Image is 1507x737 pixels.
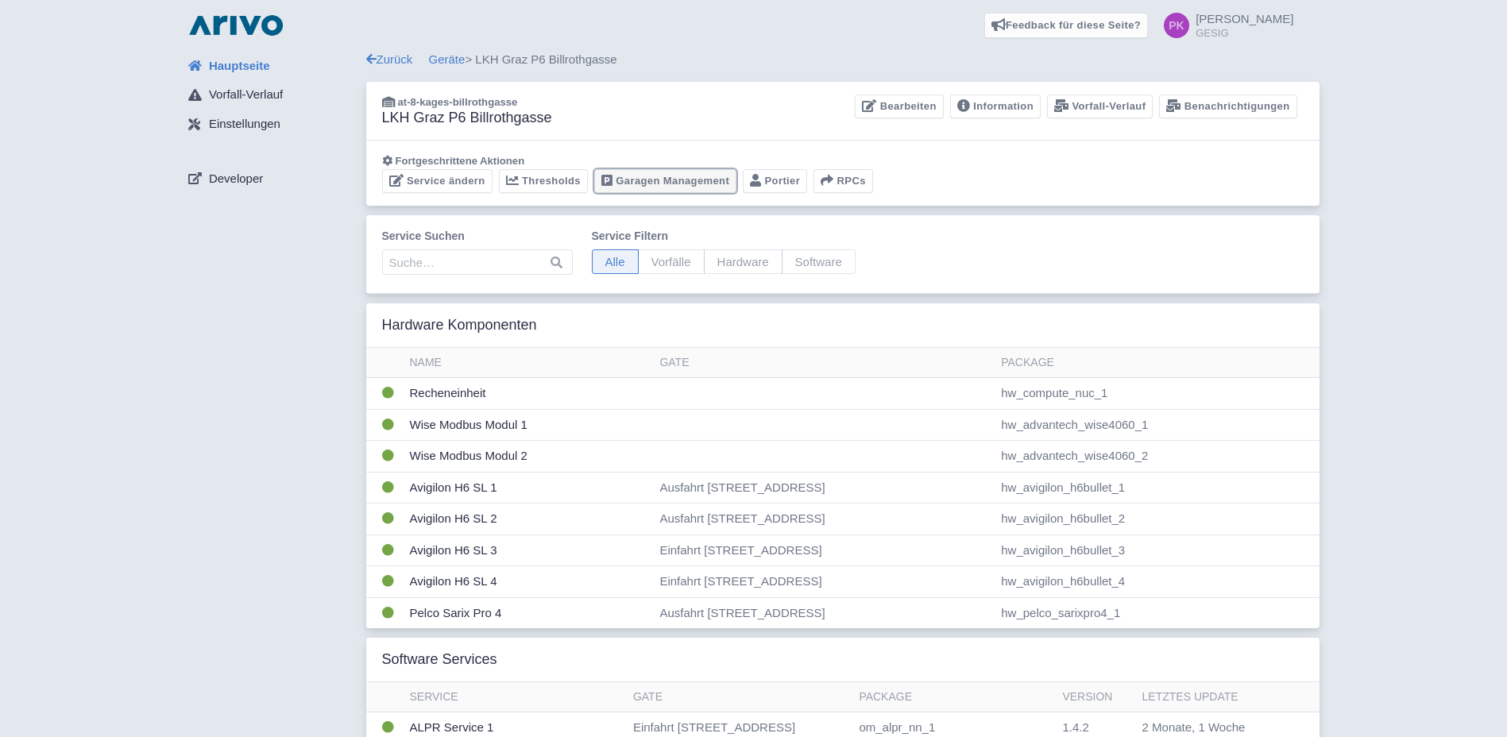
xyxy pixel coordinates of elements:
[209,115,280,133] span: Einstellungen
[1136,682,1291,712] th: Letztes Update
[855,95,943,119] a: Bearbeiten
[176,51,366,81] a: Hauptseite
[209,86,283,104] span: Vorfall-Verlauf
[396,155,525,167] span: Fortgeschrittene Aktionen
[995,348,1319,378] th: Package
[653,504,995,535] td: Ausfahrt [STREET_ADDRESS]
[1159,95,1296,119] a: Benachrichtigungen
[950,95,1041,119] a: Information
[1196,28,1293,38] small: GESIG
[1154,13,1293,38] a: [PERSON_NAME] GESIG
[852,682,1056,712] th: Package
[638,249,705,274] span: Vorfälle
[995,378,1319,410] td: hw_compute_nuc_1
[499,169,588,194] a: Thresholds
[1062,720,1088,734] span: 1.4.2
[382,249,573,275] input: Suche…
[404,597,654,628] td: Pelco Sarix Pro 4
[404,566,654,598] td: Avigilon H6 SL 4
[995,566,1319,598] td: hw_avigilon_h6bullet_4
[653,472,995,504] td: Ausfahrt [STREET_ADDRESS]
[984,13,1149,38] a: Feedback für diese Seite?
[995,597,1319,628] td: hw_pelco_sarixpro4_1
[627,682,852,712] th: Gate
[382,651,497,669] h3: Software Services
[404,682,627,712] th: Service
[398,96,518,108] span: at-8-kages-billrothgasse
[995,472,1319,504] td: hw_avigilon_h6bullet_1
[382,169,493,194] a: Service ändern
[404,348,654,378] th: Name
[995,504,1319,535] td: hw_avigilon_h6bullet_2
[366,52,413,66] a: Zurück
[382,110,552,127] h3: LKH Graz P6 Billrothgasse
[404,409,654,441] td: Wise Modbus Modul 1
[1196,12,1293,25] span: [PERSON_NAME]
[782,249,856,274] span: Software
[209,170,263,188] span: Developer
[209,57,270,75] span: Hauptseite
[176,164,366,194] a: Developer
[176,110,366,140] a: Einstellungen
[704,249,782,274] span: Hardware
[813,169,873,194] button: RPCs
[185,13,287,38] img: logo
[995,409,1319,441] td: hw_advantech_wise4060_1
[366,51,1320,69] div: > LKH Graz P6 Billrothgasse
[653,597,995,628] td: Ausfahrt [STREET_ADDRESS]
[404,504,654,535] td: Avigilon H6 SL 2
[176,80,366,110] a: Vorfall-Verlauf
[404,472,654,504] td: Avigilon H6 SL 1
[653,534,995,566] td: Einfahrt [STREET_ADDRESS]
[995,441,1319,473] td: hw_advantech_wise4060_2
[382,317,537,334] h3: Hardware Komponenten
[592,228,856,245] label: Service filtern
[594,169,736,194] a: Garagen Management
[1056,682,1135,712] th: Version
[743,169,807,194] a: Portier
[404,378,654,410] td: Recheneinheit
[382,228,573,245] label: Service suchen
[653,566,995,598] td: Einfahrt [STREET_ADDRESS]
[404,534,654,566] td: Avigilon H6 SL 3
[1047,95,1153,119] a: Vorfall-Verlauf
[995,534,1319,566] td: hw_avigilon_h6bullet_3
[653,348,995,378] th: Gate
[592,249,639,274] span: Alle
[429,52,466,66] a: Geräte
[404,441,654,473] td: Wise Modbus Modul 2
